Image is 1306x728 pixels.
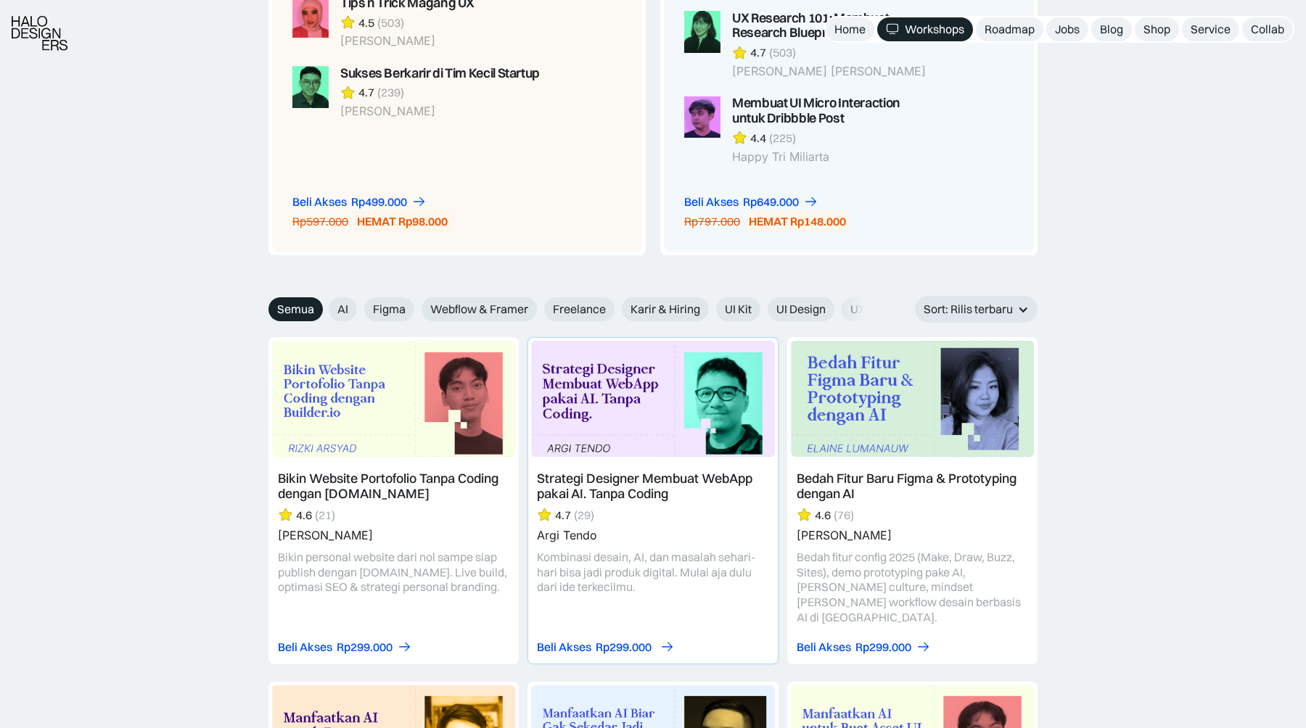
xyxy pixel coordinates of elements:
div: 4.4 [750,131,766,146]
a: Beli AksesRp299.000 [278,640,412,655]
div: Service [1191,22,1231,37]
div: Membuat UI Micro Interaction untuk Dribbble Post [732,96,934,126]
div: (225) [769,131,796,146]
span: UI Kit [725,302,752,317]
a: Service [1182,17,1239,41]
div: [PERSON_NAME] [340,34,475,48]
span: UI Design [776,302,826,317]
a: Home [826,17,874,41]
div: Collab [1251,22,1284,37]
div: Jobs [1055,22,1080,37]
div: Roadmap [985,22,1035,37]
div: Rp499.000 [351,194,407,210]
div: 4.7 [750,45,766,60]
span: Webflow & Framer [430,302,528,317]
a: Beli AksesRp499.000 [292,194,427,210]
a: Roadmap [976,17,1043,41]
div: Workshops [905,22,964,37]
div: Beli Akses [292,194,347,210]
a: Beli AksesRp649.000 [684,194,818,210]
a: Membuat UI Micro Interaction untuk Dribbble Post4.4(225)Happy Tri Miliarta [684,96,934,164]
div: Happy Tri Miliarta [732,150,934,164]
div: Sort: Rilis terbaru [915,296,1038,323]
div: HEMAT Rp148.000 [749,214,846,229]
div: (239) [377,85,404,100]
span: Semua [277,302,314,317]
div: HEMAT Rp98.000 [357,214,448,229]
div: 4.5 [358,15,374,30]
div: Rp797.000 [684,214,740,229]
div: Sort: Rilis terbaru [924,302,1013,317]
form: Email Form [268,297,871,321]
a: Sukses Berkarir di Tim Kecil Startup4.7(239)[PERSON_NAME] [292,66,542,119]
div: Rp649.000 [743,194,799,210]
div: UX Research 101: Membuat Research Blueprint [732,11,934,41]
a: Beli AksesRp299.000 [537,640,671,655]
div: Home [834,22,866,37]
span: Karir & Hiring [631,302,700,317]
a: UX Research 101: Membuat Research Blueprint4.7(503)[PERSON_NAME] [PERSON_NAME] [684,11,934,79]
div: Beli Akses [797,640,851,655]
div: [PERSON_NAME] [340,104,540,118]
a: Collab [1242,17,1293,41]
a: Shop [1135,17,1179,41]
div: Beli Akses [537,640,591,655]
span: AI [337,302,348,317]
div: [PERSON_NAME] [PERSON_NAME] [732,65,934,78]
div: (503) [377,15,404,30]
span: Freelance [553,302,606,317]
div: Beli Akses [684,194,739,210]
div: (503) [769,45,796,60]
div: Rp299.000 [596,640,652,655]
a: Beli AksesRp299.000 [797,640,931,655]
div: Beli Akses [278,640,332,655]
span: UX Design [850,302,904,317]
span: Figma [373,302,406,317]
div: 4.7 [358,85,374,100]
a: Workshops [877,17,973,41]
a: Jobs [1046,17,1088,41]
div: Rp299.000 [855,640,911,655]
div: Sukses Berkarir di Tim Kecil Startup [340,66,540,81]
div: Rp299.000 [337,640,393,655]
a: Blog [1091,17,1132,41]
div: Rp597.000 [292,214,348,229]
div: Shop [1143,22,1170,37]
div: Blog [1100,22,1123,37]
